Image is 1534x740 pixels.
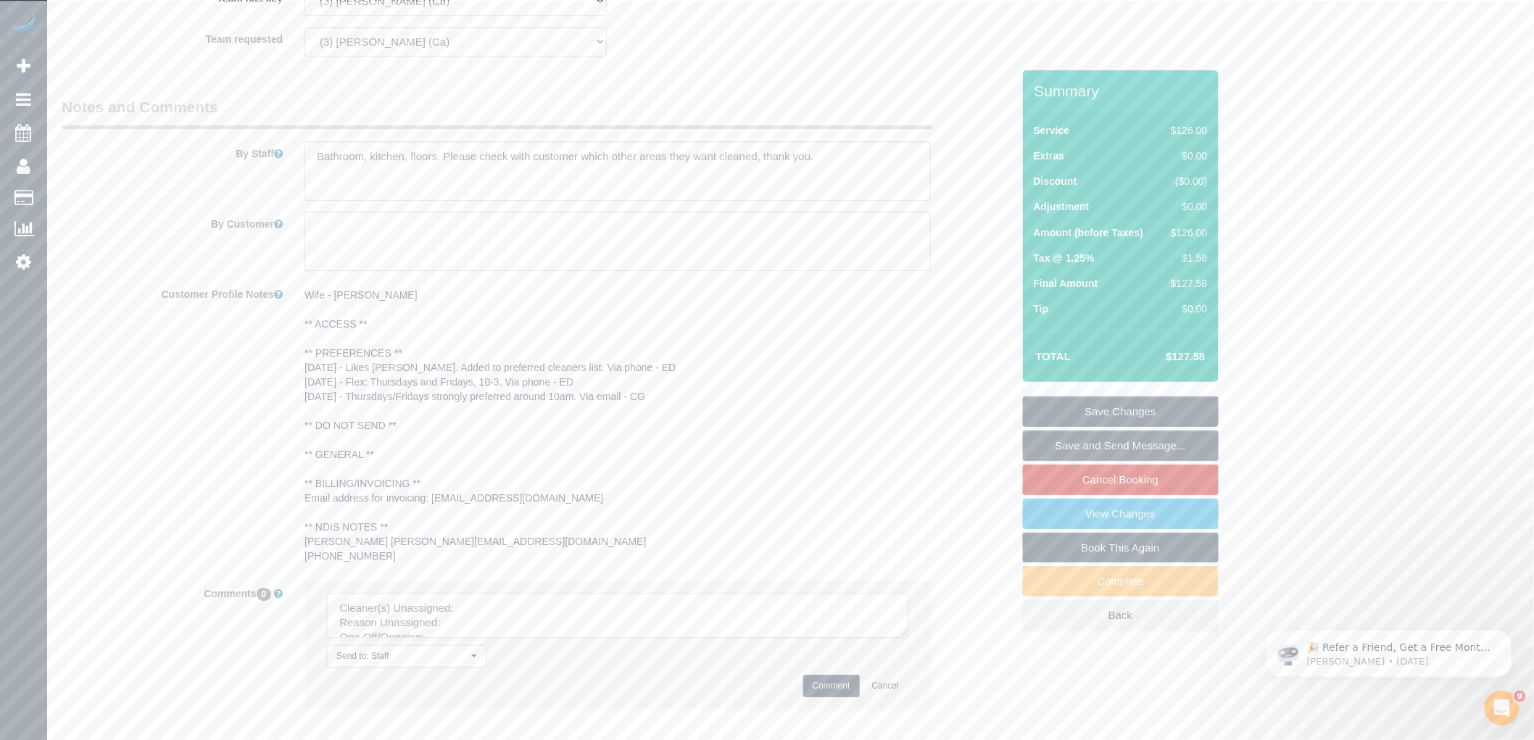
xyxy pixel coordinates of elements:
[51,282,294,302] label: Customer Profile Notes
[1034,251,1095,265] label: Tax @ 1.25%
[1485,691,1520,726] iframe: Intercom live chat
[51,141,294,161] label: By Staff
[63,56,250,69] p: Message from Ellie, sent 4d ago
[1035,83,1211,99] h3: Summary
[1034,302,1049,316] label: Tip
[1165,251,1207,265] div: $1.58
[1165,225,1207,240] div: $126.00
[1034,123,1070,138] label: Service
[1034,199,1090,214] label: Adjustment
[51,581,294,601] label: Comments
[1034,276,1098,291] label: Final Amount
[1165,149,1207,163] div: $0.00
[1036,350,1071,362] strong: Total
[336,650,468,662] span: Send to: Staff
[1034,149,1065,163] label: Extras
[1165,123,1207,138] div: $126.00
[1165,276,1207,291] div: $127.58
[803,675,860,697] button: Comment
[1165,302,1207,316] div: $0.00
[1023,465,1219,495] a: Cancel Booking
[62,96,932,129] legend: Notes and Comments
[1514,691,1526,702] span: 9
[1244,599,1534,701] iframe: Intercom notifications message
[1034,174,1077,188] label: Discount
[1165,174,1207,188] div: ($0.00)
[9,14,38,35] img: Automaid Logo
[327,645,486,668] button: Send to: Staff
[1034,225,1143,240] label: Amount (before Taxes)
[1122,351,1205,363] h4: $127.58
[51,212,294,231] label: By Customer
[1023,396,1219,427] a: Save Changes
[1023,600,1219,631] a: Back
[1023,431,1219,461] a: Save and Send Message...
[257,588,272,601] span: 0
[63,42,248,198] span: 🎉 Refer a Friend, Get a Free Month! 🎉 Love Automaid? Share the love! When you refer a friend who ...
[51,27,294,46] label: Team requested
[1023,499,1219,529] a: View Changes
[863,675,908,697] button: Cancel
[1165,199,1207,214] div: $0.00
[304,288,931,563] pre: Wife - [PERSON_NAME] ** ACCESS ** ** PREFERENCES ** [DATE] - Likes [PERSON_NAME]. Added to prefer...
[1023,533,1219,563] a: Book This Again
